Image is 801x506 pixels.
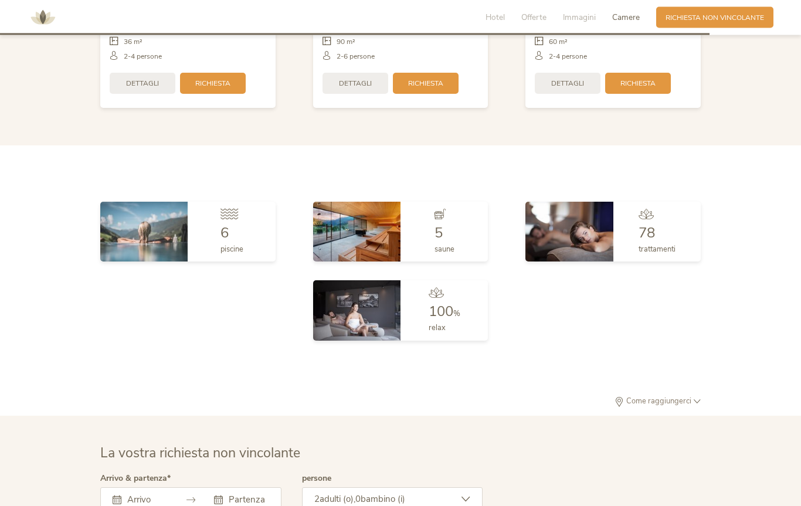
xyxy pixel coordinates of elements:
a: AMONTI & LUNARIS Wellnessresort [25,14,60,21]
span: Immagini [563,12,596,23]
span: piscine [220,244,243,255]
span: Camere [612,12,640,23]
span: 60 m² [549,38,568,47]
span: 2-4 persone [124,52,162,62]
span: Offerte [521,12,547,23]
span: 78 [639,224,655,243]
input: Arrivo [124,494,167,506]
span: Dettagli [551,79,584,89]
span: La vostra richiesta non vincolante [100,444,300,463]
span: Come raggiungerci [624,398,694,406]
span: % [453,309,460,320]
span: 5 [435,224,443,243]
span: Richiesta [195,79,230,89]
span: 90 m² [337,38,355,47]
label: persone [302,475,331,483]
span: Richiesta [620,79,656,89]
span: bambino (i) [361,494,405,505]
span: 2 [314,494,320,505]
span: adulti (o), [320,494,355,505]
span: Dettagli [126,79,159,89]
span: 2-4 persone [549,52,587,62]
span: Dettagli [339,79,372,89]
span: Richiesta [408,79,443,89]
span: saune [435,244,454,255]
span: relax [429,323,446,334]
span: Hotel [486,12,505,23]
span: 2-6 persone [337,52,375,62]
span: 6 [220,224,229,243]
span: 36 m² [124,38,142,47]
span: 0 [355,494,361,505]
span: trattamenti [639,244,676,255]
input: Partenza [226,494,269,506]
span: 100 [429,303,453,321]
label: Arrivo & partenza [100,475,171,483]
span: Richiesta non vincolante [666,13,764,23]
